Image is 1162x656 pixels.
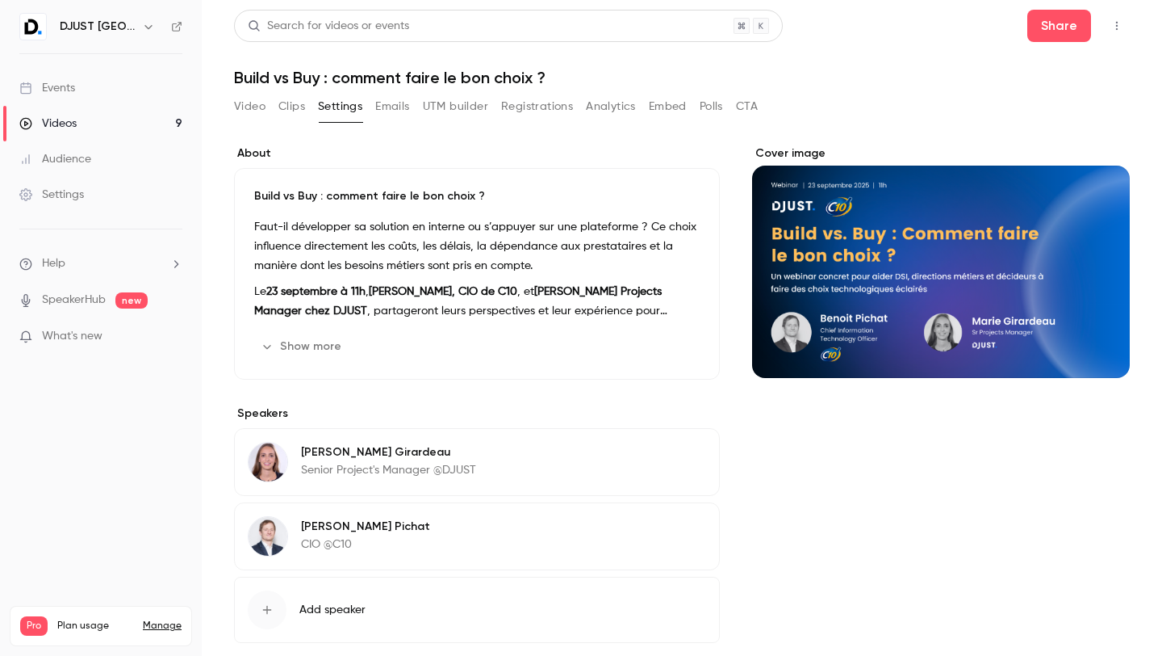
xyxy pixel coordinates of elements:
img: DJUST France [20,14,46,40]
strong: 23 septembre à 11h [266,286,366,297]
div: Audience [19,151,91,167]
span: Add speaker [299,602,366,618]
h6: DJUST [GEOGRAPHIC_DATA] [60,19,136,35]
strong: [PERSON_NAME], CIO de C10 [369,286,517,297]
div: Search for videos or events [248,18,409,35]
p: CIO @C10 [301,536,430,553]
p: [PERSON_NAME] Pichat [301,519,430,535]
a: SpeakerHub [42,292,106,309]
div: Videos [19,116,77,132]
button: Clips [278,94,305,120]
button: Emails [375,94,409,120]
span: What's new [42,328,102,345]
div: Marie Girardeau[PERSON_NAME] GirardeauSenior Project's Manager @DJUST [234,428,720,496]
button: UTM builder [423,94,488,120]
p: Le , , et , partageront leurs perspectives et leur expérience pour aborder : [254,282,700,321]
button: Share [1027,10,1091,42]
label: Cover image [752,145,1130,162]
p: Faut-il développer sa solution en interne ou s’appuyer sur une plateforme ? Ce choix influence di... [254,217,700,275]
div: Settings [19,187,84,203]
span: new [115,292,148,309]
button: Embed [649,94,687,120]
div: Benoit Pichat[PERSON_NAME] PichatCIO @C10 [234,503,720,570]
div: Events [19,80,75,96]
span: Plan usage [57,620,133,633]
label: About [234,145,720,162]
img: Marie Girardeau [249,443,287,481]
p: Senior Project's Manager @DJUST [301,462,476,478]
span: Help [42,255,65,272]
a: Manage [143,620,182,633]
iframe: Noticeable Trigger [163,330,182,344]
button: Video [234,94,265,120]
h1: Build vs Buy : comment faire le bon choix ? [234,68,1130,87]
button: Show more [254,334,351,360]
img: Benoit Pichat [249,517,287,556]
label: Speakers [234,406,720,422]
button: Add speaker [234,577,720,643]
section: Cover image [752,145,1130,378]
button: Analytics [586,94,636,120]
button: CTA [736,94,758,120]
button: Polls [700,94,723,120]
li: help-dropdown-opener [19,255,182,272]
span: Pro [20,616,48,636]
button: Registrations [501,94,573,120]
p: [PERSON_NAME] Girardeau [301,444,476,460]
button: Top Bar Actions [1104,13,1130,39]
p: Build vs Buy : comment faire le bon choix ? [254,188,700,204]
button: Settings [318,94,362,120]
